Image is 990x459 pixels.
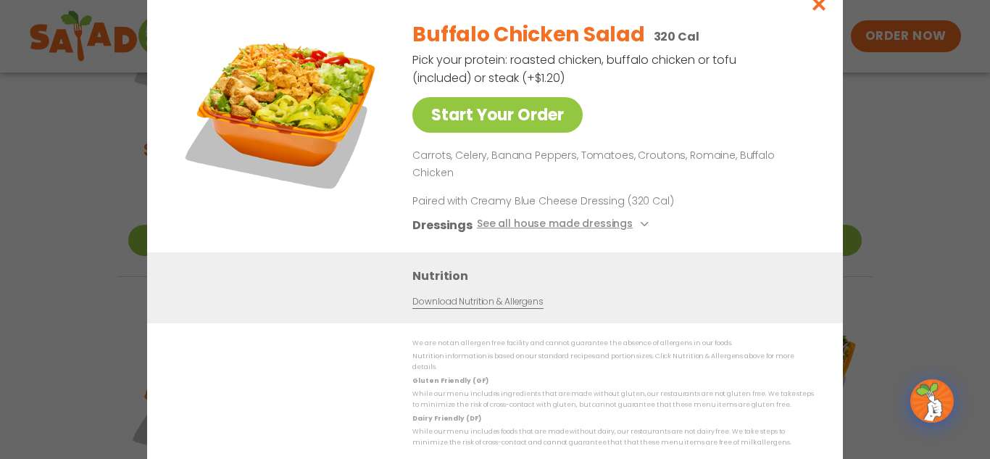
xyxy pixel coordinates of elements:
a: Download Nutrition & Allergens [412,294,543,308]
a: Start Your Order [412,97,583,133]
strong: Gluten Friendly (GF) [412,376,488,384]
h2: Buffalo Chicken Salad [412,20,644,50]
p: 320 Cal [654,28,699,46]
h3: Nutrition [412,266,821,284]
p: Paired with Creamy Blue Cheese Dressing (320 Cal) [412,193,681,208]
p: Nutrition information is based on our standard recipes and portion sizes. Click Nutrition & Aller... [412,351,814,373]
p: Carrots, Celery, Banana Peppers, Tomatoes, Croutons, Romaine, Buffalo Chicken [412,147,808,182]
h3: Dressings [412,215,473,233]
p: We are not an allergen free facility and cannot guarantee the absence of allergens in our foods. [412,338,814,349]
p: While our menu includes ingredients that are made without gluten, our restaurants are not gluten ... [412,389,814,411]
strong: Dairy Friendly (DF) [412,413,481,422]
img: wpChatIcon [912,381,952,421]
button: See all house made dressings [477,215,653,233]
img: Featured product photo for Buffalo Chicken Salad [180,9,383,212]
p: While our menu includes foods that are made without dairy, our restaurants are not dairy free. We... [412,426,814,449]
p: Pick your protein: roasted chicken, buffalo chicken or tofu (included) or steak (+$1.20) [412,51,739,87]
